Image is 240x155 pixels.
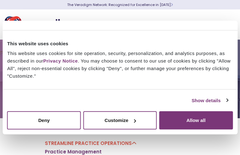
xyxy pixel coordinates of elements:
div: This website uses cookies for site operation, security, personalization, and analytics purposes, ... [7,50,233,80]
a: Practice Management [45,149,102,155]
span: Learn More [171,2,173,7]
a: Streamline Practice Operations [45,140,136,147]
button: Customize [83,111,157,130]
button: Toggle Navigation Menu [221,16,231,33]
a: The Veradigm Network: Recognized for Excellence in [DATE]Learn More [67,2,173,7]
a: Show details [192,97,228,104]
img: Veradigm logo [5,14,80,35]
button: Deny [7,111,81,130]
a: Privacy Notice [43,58,78,64]
button: Allow all [159,111,233,130]
div: This website uses cookies [7,40,233,47]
